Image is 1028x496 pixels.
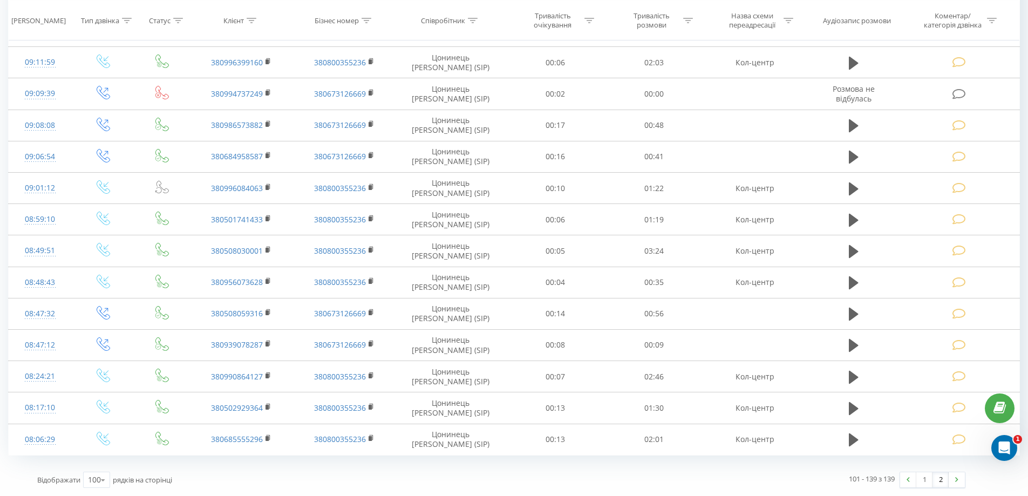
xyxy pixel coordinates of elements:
td: 00:16 [506,141,605,172]
td: 00:56 [605,298,704,329]
a: 380800355236 [314,214,366,225]
a: 380684958587 [211,151,263,161]
a: 380956073628 [211,277,263,287]
div: 08:24:21 [19,366,61,387]
td: 00:13 [506,424,605,455]
div: 100 [88,474,101,485]
a: 380673126669 [314,151,366,161]
div: Тривалість очікування [524,11,582,30]
td: 00:05 [506,235,605,267]
div: Тип дзвінка [81,16,119,25]
a: 2 [932,472,949,487]
td: Цонинець [PERSON_NAME] (SIP) [396,329,506,361]
td: 02:46 [605,361,704,392]
a: 380800355236 [314,277,366,287]
td: Кол-центр [703,173,806,204]
td: Цонинець [PERSON_NAME] (SIP) [396,392,506,424]
td: Кол-центр [703,361,806,392]
a: 380673126669 [314,308,366,318]
div: Назва схеми переадресації [723,11,781,30]
div: 09:08:08 [19,115,61,136]
div: Аудіозапис розмови [823,16,891,25]
div: 08:49:51 [19,240,61,261]
td: Цонинець [PERSON_NAME] (SIP) [396,110,506,141]
td: 00:13 [506,392,605,424]
div: Коментар/категорія дзвінка [921,11,984,30]
a: 380673126669 [314,339,366,350]
a: 380502929364 [211,403,263,413]
span: Відображати [37,475,80,485]
td: Кол-центр [703,267,806,298]
td: 01:22 [605,173,704,204]
a: 380508059316 [211,308,263,318]
td: Кол-центр [703,235,806,267]
a: 1 [916,472,932,487]
td: Цонинець [PERSON_NAME] (SIP) [396,298,506,329]
td: Цонинець [PERSON_NAME] (SIP) [396,424,506,455]
td: 00:07 [506,361,605,392]
div: Бізнес номер [315,16,359,25]
a: 380800355236 [314,57,366,67]
td: 00:04 [506,267,605,298]
td: Кол-центр [703,424,806,455]
span: рядків на сторінці [113,475,172,485]
td: 00:06 [506,204,605,235]
div: 09:09:39 [19,83,61,104]
div: 09:11:59 [19,52,61,73]
a: 380800355236 [314,403,366,413]
td: 00:06 [506,47,605,78]
div: 08:17:10 [19,397,61,418]
a: 380800355236 [314,246,366,256]
td: 00:17 [506,110,605,141]
td: 00:48 [605,110,704,141]
a: 380685555296 [211,434,263,444]
td: Кол-центр [703,392,806,424]
div: 09:06:54 [19,146,61,167]
a: 380996084063 [211,183,263,193]
div: [PERSON_NAME] [11,16,66,25]
td: 02:03 [605,47,704,78]
td: Цонинець [PERSON_NAME] (SIP) [396,267,506,298]
td: Цонинець [PERSON_NAME] (SIP) [396,141,506,172]
td: Цонинець [PERSON_NAME] (SIP) [396,47,506,78]
td: 03:24 [605,235,704,267]
div: Статус [149,16,171,25]
td: Кол-центр [703,47,806,78]
td: 00:41 [605,141,704,172]
a: 380673126669 [314,120,366,130]
td: 02:01 [605,424,704,455]
td: 01:30 [605,392,704,424]
td: 00:00 [605,78,704,110]
td: Кол-центр [703,204,806,235]
a: 380994737249 [211,89,263,99]
a: 380990864127 [211,371,263,382]
td: Цонинець [PERSON_NAME] (SIP) [396,204,506,235]
span: 1 [1013,435,1022,444]
div: 08:06:29 [19,429,61,450]
a: 380939078287 [211,339,263,350]
div: 08:47:32 [19,303,61,324]
div: Клієнт [223,16,244,25]
div: Співробітник [421,16,465,25]
a: 380800355236 [314,434,366,444]
td: 00:02 [506,78,605,110]
a: 380996399160 [211,57,263,67]
a: 380986573882 [211,120,263,130]
div: 08:48:43 [19,272,61,293]
iframe: Intercom live chat [991,435,1017,461]
div: 08:59:10 [19,209,61,230]
td: 01:19 [605,204,704,235]
div: 101 - 139 з 139 [849,473,895,484]
td: 00:10 [506,173,605,204]
td: 00:09 [605,329,704,361]
div: 09:01:12 [19,178,61,199]
a: 380800355236 [314,183,366,193]
td: Цонинець [PERSON_NAME] (SIP) [396,235,506,267]
td: Цонинець [PERSON_NAME] (SIP) [396,361,506,392]
td: Цонинець [PERSON_NAME] (SIP) [396,78,506,110]
a: 380673126669 [314,89,366,99]
td: 00:35 [605,267,704,298]
span: Розмова не відбулась [833,84,875,104]
td: 00:08 [506,329,605,361]
div: Тривалість розмови [623,11,680,30]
